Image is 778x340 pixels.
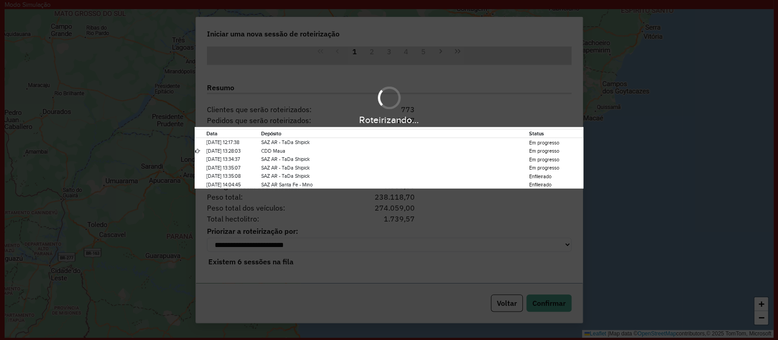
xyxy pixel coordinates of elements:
th: Status [529,129,583,138]
td: [DATE] 13:28:03 [206,146,261,155]
th: Data [206,129,261,138]
label: Em progresso [529,155,559,163]
label: Enfileirado [529,181,551,189]
td: [DATE] 13:34:37 [206,155,261,164]
td: [DATE] 13:35:08 [206,172,261,180]
td: SAZ AR - TaDa Shipick [261,172,529,180]
td: SAZ AR - TaDa Shipick [261,138,529,146]
td: SAZ AR - TaDa Shipick [261,163,529,172]
label: Em progresso [529,139,559,146]
td: [DATE] 14:04:45 [206,180,261,189]
th: Depósito [261,129,529,138]
label: Em progresso [529,147,559,155]
td: SAZ AR Santa Fe - Mino [261,180,529,189]
td: [DATE] 12:17:38 [206,138,261,146]
td: [DATE] 13:35:07 [206,163,261,172]
td: CDD Maua [261,146,529,155]
label: Em progresso [529,164,559,172]
label: Enfileirado [529,172,551,180]
td: SAZ AR - TaDa Shipick [261,155,529,164]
